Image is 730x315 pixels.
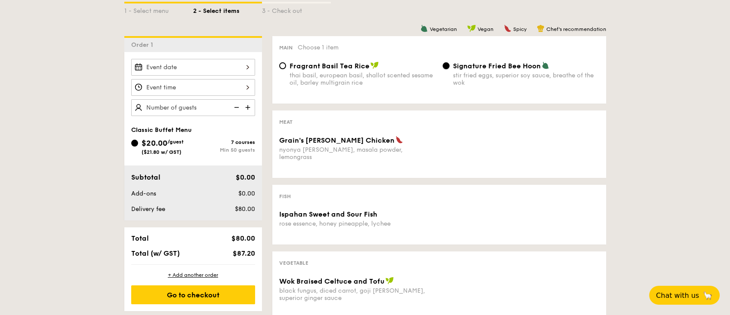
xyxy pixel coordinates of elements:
span: Delivery fee [131,205,165,213]
span: Chef's recommendation [546,26,606,32]
img: icon-spicy.37a8142b.svg [504,24,511,32]
span: Ispahan Sweet and Sour Fish [279,210,377,218]
span: $0.00 [235,173,255,181]
span: $87.20 [232,249,255,257]
span: $80.00 [234,205,255,213]
input: Fragrant Basil Tea Ricethai basil, european basil, shallot scented sesame oil, barley multigrain ... [279,62,286,69]
span: Spicy [513,26,527,32]
input: Event date [131,59,255,76]
span: Chat with us [656,291,699,300]
div: stir fried eggs, superior soy sauce, breathe of the wok [453,72,599,86]
span: 🦙 [702,291,713,300]
span: Order 1 [131,41,157,49]
img: icon-vegan.f8ff3823.svg [370,61,379,69]
span: Meat [279,119,293,125]
span: Fish [279,193,291,199]
span: Total (w/ GST) [131,249,180,257]
div: 2 - Select items [193,3,262,15]
span: Choose 1 item [298,44,339,51]
div: Min 50 guests [193,147,255,153]
img: icon-vegetarian.fe4039eb.svg [420,24,428,32]
img: icon-vegetarian.fe4039eb.svg [542,61,549,69]
div: thai basil, european basil, shallot scented sesame oil, barley multigrain rice [290,72,436,86]
div: nyonya [PERSON_NAME], masala powder, lemongrass [279,146,436,161]
span: Vegetarian [430,26,457,32]
input: Event time [131,79,255,96]
span: Wok Braised Celtuce and Tofu [279,277,385,285]
span: Signature Fried Bee Hoon [453,62,541,70]
div: rose essence, honey pineapple, lychee [279,220,436,227]
input: $20.00/guest($21.80 w/ GST)7 coursesMin 50 guests [131,140,138,147]
span: Total [131,234,149,242]
img: icon-reduce.1d2dbef1.svg [229,99,242,116]
div: Go to checkout [131,285,255,304]
div: + Add another order [131,272,255,278]
button: Chat with us🦙 [649,286,720,305]
div: 3 - Check out [262,3,331,15]
span: ($21.80 w/ GST) [142,149,182,155]
input: Number of guests [131,99,255,116]
span: $80.00 [231,234,255,242]
span: Subtotal [131,173,160,181]
span: Vegetable [279,260,308,266]
div: 1 - Select menu [124,3,193,15]
span: $20.00 [142,138,167,148]
span: /guest [167,139,184,145]
img: icon-chef-hat.a58ddaea.svg [537,24,545,32]
img: icon-vegan.f8ff3823.svg [385,277,394,284]
span: $0.00 [238,190,255,197]
input: Signature Fried Bee Hoonstir fried eggs, superior soy sauce, breathe of the wok [443,62,450,69]
div: black fungus, diced carrot, goji [PERSON_NAME], superior ginger sauce [279,287,436,302]
img: icon-spicy.37a8142b.svg [395,136,403,144]
img: icon-add.58712e84.svg [242,99,255,116]
img: icon-vegan.f8ff3823.svg [467,24,476,32]
span: Classic Buffet Menu [131,126,192,134]
span: Add-ons [131,190,156,197]
span: Main [279,45,293,51]
span: Fragrant Basil Tea Rice [290,62,370,70]
span: Vegan [477,26,493,32]
div: 7 courses [193,139,255,145]
span: Grain's [PERSON_NAME] Chicken [279,136,394,144]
